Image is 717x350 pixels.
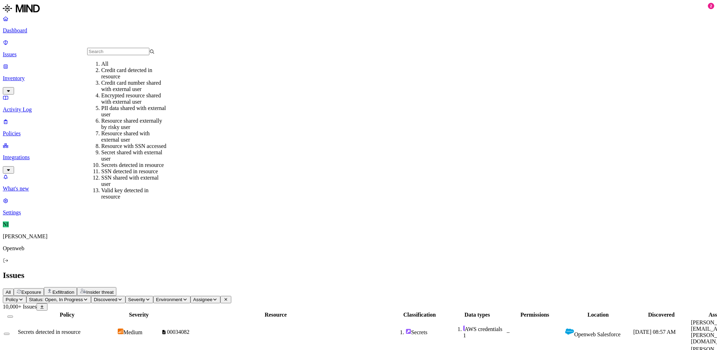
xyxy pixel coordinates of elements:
span: All [6,290,11,295]
div: Encrypted resource shared with external user [101,92,169,105]
a: Inventory [3,63,714,93]
span: Secrets detected in resource [18,329,80,335]
div: Data types [449,312,505,318]
img: MIND [3,3,40,14]
div: Valid key detected in resource [101,187,169,200]
a: MIND [3,3,714,15]
div: Policy [18,312,116,318]
div: SSN detected in resource [101,168,169,175]
div: Severity [118,312,160,318]
span: Assignee [193,297,213,302]
span: [DATE] 08:57 AM [633,329,676,335]
a: Policies [3,118,714,137]
p: Integrations [3,154,714,161]
img: severity-medium.svg [118,329,123,334]
span: Discovered [94,297,117,302]
div: Secret shared with external user [101,149,169,162]
span: – [507,329,510,335]
a: Issues [3,39,714,58]
p: Inventory [3,75,714,82]
img: secret-line.svg [463,325,465,331]
a: Activity Log [3,95,714,113]
div: 2 [708,3,714,9]
div: AWS credentials [463,325,505,332]
div: Resource with SSN accessed [101,143,169,149]
p: Activity Log [3,106,714,113]
div: SSN shared with external user [101,175,169,187]
p: What's new [3,186,714,192]
p: Issues [3,51,714,58]
p: Dashboard [3,27,714,34]
div: Classification [392,312,448,318]
div: Secrets [406,329,448,336]
span: Policy [6,297,18,302]
div: Permissions [507,312,563,318]
span: 00034082 [167,329,189,335]
div: 1 [463,332,505,339]
div: Credit card number shared with external user [101,80,169,92]
div: Resource shared externally by risky user [101,118,169,130]
div: Resource shared with external user [101,130,169,143]
span: Openweb Salesforce [574,331,621,337]
img: secret.svg [406,329,411,334]
div: Location [564,312,632,318]
span: 10,000+ Issues [3,304,37,310]
span: NI [3,221,9,227]
a: Dashboard [3,15,714,34]
a: Integrations [3,142,714,173]
span: Status: Open, In Progress [29,297,83,302]
div: Credit card detected in resource [101,67,169,80]
span: Severity [128,297,145,302]
div: Secrets detected in resource [101,162,169,168]
a: Settings [3,197,714,216]
h2: Issues [3,271,714,280]
p: Settings [3,209,714,216]
span: Exposure [21,290,41,295]
input: Search [87,48,149,55]
span: Medium [123,329,142,335]
div: Resource [161,312,390,318]
a: What's new [3,174,714,192]
p: Openweb [3,245,714,252]
p: Policies [3,130,714,137]
div: Discovered [633,312,690,318]
div: All [101,61,169,67]
div: PII data shared with external user [101,105,169,118]
img: salesforce.svg [564,326,574,336]
span: Exfiltration [52,290,74,295]
span: Insider threat [86,290,114,295]
button: Select all [7,316,13,318]
button: Select row [4,333,9,335]
span: Environment [156,297,182,302]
